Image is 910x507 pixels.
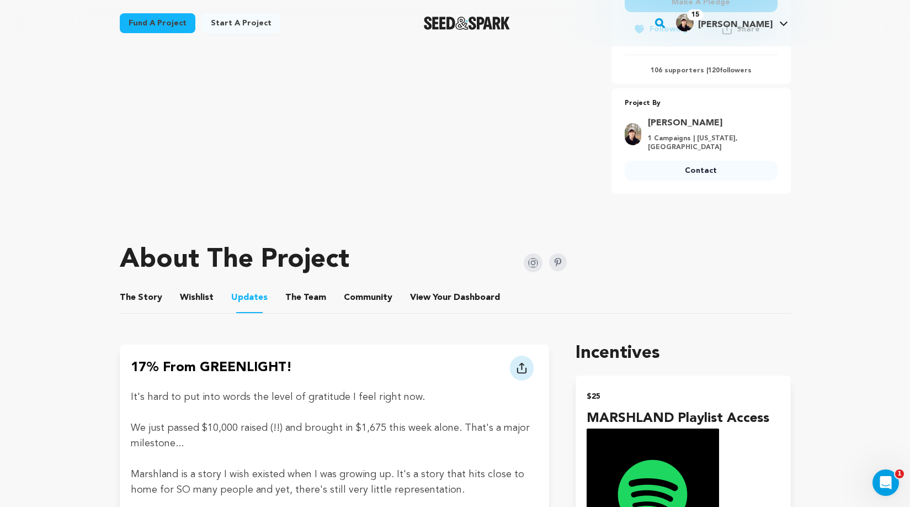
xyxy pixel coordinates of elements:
a: Contact [625,161,778,181]
span: Your [410,291,502,304]
img: ff8e4f4b12bdcf52.jpg [676,14,694,31]
a: Fund a project [120,13,195,33]
span: [PERSON_NAME] [698,20,773,29]
a: Goto Ray Chambers profile [648,117,771,130]
h1: About The Project [120,247,349,273]
span: 15 [687,9,704,20]
img: Seed&Spark Logo Dark Mode [424,17,510,30]
h4: 17% from GREENLIGHT! [131,358,292,381]
a: Ray C.'s Profile [674,12,790,31]
span: Ray C.'s Profile [674,12,790,35]
div: Ray C.'s Profile [676,14,773,31]
p: We just passed $10,000 raised (!!) and brought in $1,675 this week alone. That's a major mileston... [131,420,539,451]
h2: $25 [587,389,779,404]
span: Community [344,291,392,304]
h4: MARSHLAND Playlist Access [587,409,779,429]
p: Project By [625,97,778,110]
span: Wishlist [180,291,214,304]
p: 1 Campaigns | [US_STATE], [GEOGRAPHIC_DATA] [648,134,771,152]
span: The [120,291,136,304]
img: Seed&Spark Pinterest Icon [549,254,567,271]
span: 1 [895,469,904,478]
a: Start a project [202,13,280,33]
span: Updates [231,291,268,304]
h1: Incentives [576,340,790,367]
a: Seed&Spark Homepage [424,17,510,30]
img: ff8e4f4b12bdcf52.jpg [625,123,641,145]
span: Dashboard [454,291,500,304]
a: ViewYourDashboard [410,291,502,304]
img: Seed&Spark Instagram Icon [524,254,542,272]
span: Team [285,291,326,304]
p: 106 supporters | followers [625,66,778,75]
p: Marshland is a story I wish existed when I was growing up. It's a story that hits close to home f... [131,467,539,498]
span: Story [120,291,162,304]
span: 120 [708,67,720,74]
p: It's hard to put into words the level of gratitude I feel right now. [131,389,539,405]
span: The [285,291,301,304]
iframe: Intercom live chat [872,469,899,496]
